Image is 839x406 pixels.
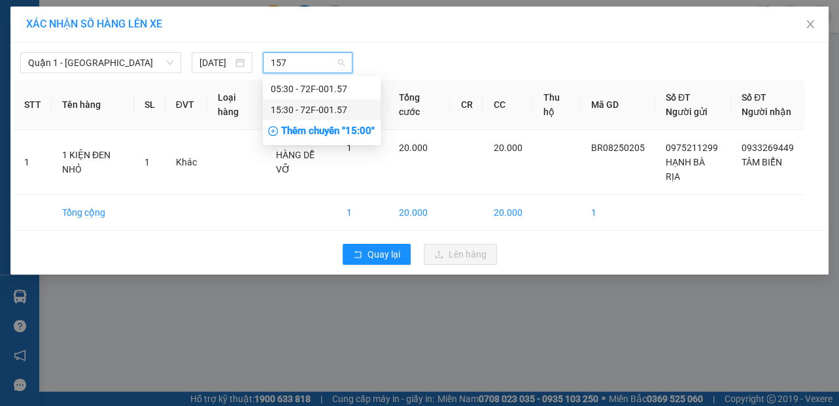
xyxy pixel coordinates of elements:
span: DĐ: [125,84,144,97]
div: 0975211299 [11,74,116,92]
span: 20.000 [399,143,428,153]
button: Close [792,7,829,43]
span: close [805,19,815,29]
td: Khác [165,130,207,195]
div: VP 36 [PERSON_NAME] - Bà Rịa [11,11,116,58]
th: Tổng cước [388,80,451,130]
th: CC [483,80,532,130]
td: 1 [581,195,655,231]
th: Loại hàng [207,80,265,130]
button: uploadLên hàng [424,244,497,265]
td: 1 KIỆN ĐEN NHỎ [52,130,134,195]
span: Số ĐT [666,92,691,103]
div: VP 108 [PERSON_NAME] [125,11,230,42]
span: plus-circle [268,126,278,136]
span: 0933269449 [742,143,794,153]
span: HẠNH BÀ RỊA [666,157,705,182]
th: STT [14,80,52,130]
div: HẠNH BÀ RỊA [11,58,116,74]
td: Tổng cộng [52,195,134,231]
th: Tên hàng [52,80,134,130]
span: HÀNG DỄ VỠ [276,150,315,175]
div: 15:30 - 72F-001.57 [271,103,373,117]
span: 1 [145,157,150,167]
span: BR08250205 [591,143,645,153]
span: VP VT [144,76,197,99]
div: 05:30 - 72F-001.57 [271,82,373,96]
input: 13/08/2025 [199,56,233,70]
th: SL [134,80,165,130]
button: rollbackQuay lại [343,244,411,265]
span: Quay lại [368,247,400,262]
th: Thu hộ [532,80,580,130]
div: Thêm chuyến " 15:00 " [263,120,381,143]
span: Quận 1 - Vũng Tàu [28,53,173,73]
td: 1 [336,195,388,231]
span: Người nhận [742,107,791,117]
span: TÂM BIỂN [742,157,782,167]
div: 0933269449 [125,58,230,76]
span: 20.000 [493,143,522,153]
td: 1 [14,130,52,195]
td: 20.000 [483,195,532,231]
th: CR [450,80,483,130]
span: Người gửi [666,107,708,117]
div: TÂM BIỂN [125,42,230,58]
th: Mã GD [581,80,655,130]
span: 1 [347,143,352,153]
span: Nhận: [125,12,156,26]
span: XÁC NHẬN SỐ HÀNG LÊN XE [26,18,162,30]
span: Gửi: [11,12,31,26]
span: 0975211299 [666,143,718,153]
span: rollback [353,250,362,260]
th: ĐVT [165,80,207,130]
td: 20.000 [388,195,451,231]
span: Số ĐT [742,92,766,103]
